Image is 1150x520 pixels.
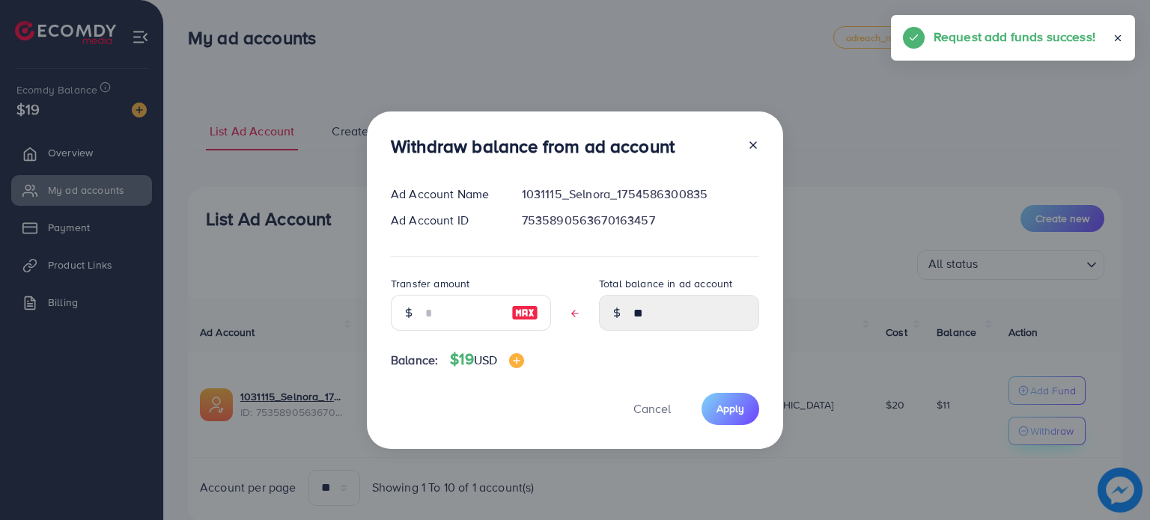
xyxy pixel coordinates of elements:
[450,350,524,369] h4: $19
[509,353,524,368] img: image
[633,400,671,417] span: Cancel
[510,186,771,203] div: 1031115_Selnora_1754586300835
[615,393,690,425] button: Cancel
[702,393,759,425] button: Apply
[391,276,469,291] label: Transfer amount
[511,304,538,322] img: image
[717,401,744,416] span: Apply
[379,186,510,203] div: Ad Account Name
[599,276,732,291] label: Total balance in ad account
[510,212,771,229] div: 7535890563670163457
[391,352,438,369] span: Balance:
[474,352,497,368] span: USD
[391,135,675,157] h3: Withdraw balance from ad account
[379,212,510,229] div: Ad Account ID
[934,27,1095,46] h5: Request add funds success!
